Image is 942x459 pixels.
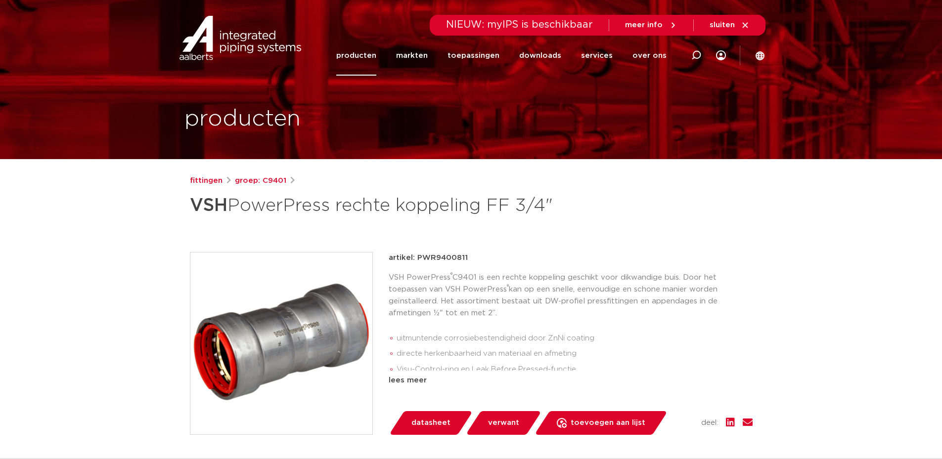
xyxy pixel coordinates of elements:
a: markten [396,36,428,76]
h1: PowerPress rechte koppeling FF 3/4" [190,191,561,220]
a: datasheet [389,411,473,435]
li: Visu-Control-ring en Leak Before Pressed-functie [397,362,753,377]
a: groep: C9401 [235,175,286,187]
span: NIEUW: myIPS is beschikbaar [446,20,593,30]
h1: producten [184,103,301,135]
img: Product Image for VSH PowerPress rechte koppeling FF 3/4" [190,252,372,434]
nav: Menu [336,36,667,76]
a: services [581,36,613,76]
span: deel: [701,417,718,429]
span: meer info [625,21,663,29]
sup: ® [450,272,452,278]
p: artikel: PWR9400811 [389,252,468,264]
p: VSH PowerPress C9401 is een rechte koppeling geschikt voor dikwandige buis. Door het toepassen va... [389,272,753,319]
li: uitmuntende corrosiebestendigheid door ZnNi coating [397,331,753,346]
span: datasheet [411,415,450,431]
a: sluiten [710,21,750,30]
sup: ® [507,284,509,290]
a: downloads [519,36,561,76]
span: sluiten [710,21,735,29]
a: toepassingen [448,36,499,76]
span: toevoegen aan lijst [571,415,645,431]
a: verwant [465,411,541,435]
a: fittingen [190,175,223,187]
li: directe herkenbaarheid van materiaal en afmeting [397,346,753,362]
span: verwant [488,415,519,431]
div: my IPS [716,36,726,76]
div: lees meer [389,375,753,386]
a: meer info [625,21,677,30]
a: over ons [632,36,667,76]
strong: VSH [190,197,227,214]
a: producten [336,36,376,76]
